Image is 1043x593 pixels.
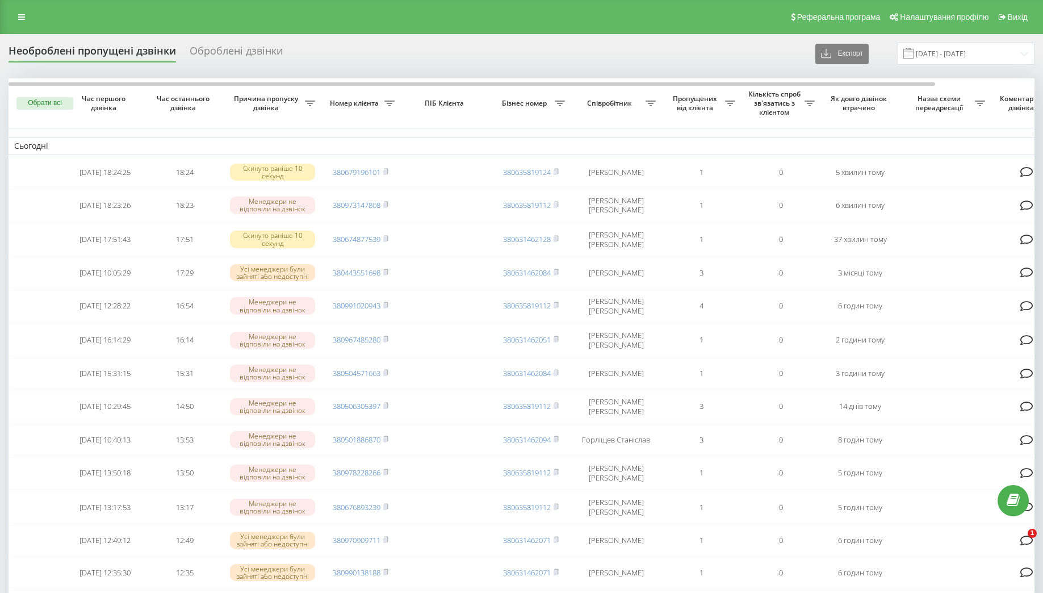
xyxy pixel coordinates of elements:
[503,401,551,411] a: 380635819112
[190,45,283,62] div: Оброблені дзвінки
[230,297,315,314] div: Менеджери не відповіли на дзвінок
[230,532,315,549] div: Усі менеджери були зайняті або недоступні
[747,90,805,116] span: Кількість спроб зв'язатись з клієнтом
[741,391,820,423] td: 0
[661,224,741,256] td: 1
[820,290,900,322] td: 6 годин тому
[333,567,380,578] a: 380990138188
[576,99,646,108] span: Співробітник
[333,535,380,545] a: 380970909711
[741,290,820,322] td: 0
[661,457,741,489] td: 1
[667,94,725,112] span: Пропущених від клієнта
[145,391,224,423] td: 14:50
[65,491,145,523] td: [DATE] 13:17:53
[65,224,145,256] td: [DATE] 17:51:43
[333,368,380,378] a: 380504571663
[741,525,820,556] td: 0
[333,167,380,177] a: 380679196101
[661,491,741,523] td: 1
[145,258,224,288] td: 17:29
[145,358,224,389] td: 15:31
[741,189,820,221] td: 0
[571,324,661,356] td: [PERSON_NAME] [PERSON_NAME]
[661,189,741,221] td: 1
[741,324,820,356] td: 0
[503,467,551,478] a: 380635819112
[230,197,315,214] div: Менеджери не відповіли на дзвінок
[503,535,551,545] a: 380631462071
[503,268,551,278] a: 380631462084
[661,258,741,288] td: 3
[145,525,224,556] td: 12:49
[333,401,380,411] a: 380506305397
[503,335,551,345] a: 380631462051
[503,300,551,311] a: 380635819112
[830,94,891,112] span: Як довго дзвінок втрачено
[230,499,315,516] div: Менеджери не відповіли на дзвінок
[820,558,900,588] td: 6 годин тому
[571,491,661,523] td: [PERSON_NAME] [PERSON_NAME]
[820,258,900,288] td: 3 місяці тому
[230,332,315,349] div: Менеджери не відповіли на дзвінок
[154,94,215,112] span: Час останнього дзвінка
[503,200,551,210] a: 380635819112
[333,300,380,311] a: 380991020943
[820,491,900,523] td: 5 годин тому
[741,558,820,588] td: 0
[65,324,145,356] td: [DATE] 16:14:29
[661,324,741,356] td: 1
[820,391,900,423] td: 14 днів тому
[145,457,224,489] td: 13:50
[900,12,988,22] span: Налаштування профілю
[145,425,224,455] td: 13:53
[820,425,900,455] td: 8 годин тому
[333,502,380,512] a: 380676893239
[1028,529,1037,538] span: 1
[571,558,661,588] td: [PERSON_NAME]
[661,525,741,556] td: 1
[503,435,551,445] a: 380631462094
[65,258,145,288] td: [DATE] 10:05:29
[1004,529,1032,556] iframe: Intercom live chat
[503,167,551,177] a: 380635819124
[326,99,384,108] span: Номер клієнта
[820,157,900,187] td: 5 хвилин тому
[145,157,224,187] td: 18:24
[497,99,555,108] span: Бізнес номер
[230,465,315,482] div: Менеджери не відповіли на дзвінок
[145,324,224,356] td: 16:14
[820,324,900,356] td: 2 години тому
[230,564,315,581] div: Усі менеджери були зайняті або недоступні
[815,44,869,64] button: Експорт
[741,224,820,256] td: 0
[9,45,176,62] div: Необроблені пропущені дзвінки
[16,97,73,110] button: Обрати всі
[661,425,741,455] td: 3
[65,290,145,322] td: [DATE] 12:28:22
[741,258,820,288] td: 0
[410,99,481,108] span: ПІБ Клієнта
[820,358,900,389] td: 3 години тому
[230,94,305,112] span: Причина пропуску дзвінка
[820,457,900,489] td: 5 годин тому
[741,425,820,455] td: 0
[661,157,741,187] td: 1
[1008,12,1028,22] span: Вихід
[333,467,380,478] a: 380978228266
[230,398,315,415] div: Менеджери не відповіли на дзвінок
[145,290,224,322] td: 16:54
[65,358,145,389] td: [DATE] 15:31:15
[145,224,224,256] td: 17:51
[741,491,820,523] td: 0
[741,457,820,489] td: 0
[661,358,741,389] td: 1
[145,558,224,588] td: 12:35
[65,391,145,423] td: [DATE] 10:29:45
[797,12,881,22] span: Реферальна програма
[65,157,145,187] td: [DATE] 18:24:25
[333,335,380,345] a: 380967485280
[503,502,551,512] a: 380635819112
[820,189,900,221] td: 6 хвилин тому
[230,365,315,382] div: Менеджери не відповіли на дзвінок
